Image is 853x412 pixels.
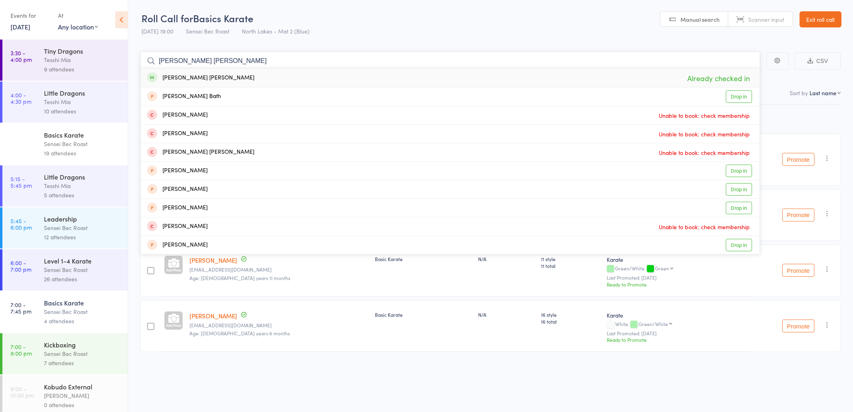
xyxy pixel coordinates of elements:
div: Basic Karate [375,311,472,318]
div: Tesshi Mia [44,55,121,65]
span: 11 total [541,262,600,269]
span: Unable to book: check membership [657,109,752,121]
div: N/A [479,311,535,318]
span: Manual search [681,15,720,23]
time: 4:00 - 4:30 pm [10,92,31,105]
a: 7:00 -7:45 pmBasics KarateSensei Bec Roast4 attendees [2,291,128,333]
label: Sort by [790,89,808,97]
button: Promote [782,320,815,333]
span: Sensei Bec Roast [186,27,229,35]
time: 9:00 - 10:00 pm [10,385,34,398]
small: prwallace3@gmail.com [189,322,368,328]
div: 5 attendees [44,190,121,200]
div: 19 attendees [44,148,121,158]
div: Last name [810,89,837,97]
span: Age: [DEMOGRAPHIC_DATA] years 6 months [189,330,290,337]
button: Promote [782,264,815,277]
div: Kobudo External [44,382,121,391]
div: [PERSON_NAME] [PERSON_NAME] [147,148,254,157]
a: 5:15 -5:45 pmLittle DragonsTesshi Mia5 attendees [2,165,128,207]
span: Scanner input [749,15,785,23]
time: 5:15 - 5:45 pm [10,176,32,188]
a: Drop in [726,183,752,196]
span: North Lakes - Mat 2 (Blue) [242,27,310,35]
div: 10 attendees [44,107,121,116]
div: [PERSON_NAME] [147,166,208,176]
div: [PERSON_NAME] [147,222,208,231]
div: Sensei Bec Roast [44,223,121,232]
a: 4:30 -5:15 pmBasics KarateSensei Bec Roast19 attendees [2,123,128,165]
div: Green/White [607,266,748,272]
time: 6:00 - 7:00 pm [10,259,31,272]
a: 5:45 -6:00 pmLeadershipSensei Bec Roast12 attendees [2,207,128,249]
div: [PERSON_NAME] [44,391,121,400]
div: Basics Karate [44,130,121,139]
a: Exit roll call [800,11,842,27]
div: Kickboxing [44,340,121,349]
div: Any location [58,22,98,31]
div: Sensei Bec Roast [44,307,121,316]
div: Green [655,266,670,271]
span: Age: [DEMOGRAPHIC_DATA] years 11 months [189,274,290,281]
div: [PERSON_NAME] [147,185,208,194]
a: 7:00 -8:00 pmKickboxingSensei Bec Roast7 attendees [2,333,128,374]
div: Tesshi Mia [44,181,121,190]
div: Little Dragons [44,88,121,97]
button: CSV [795,52,841,70]
button: Promote [782,153,815,166]
div: 4 attendees [44,316,121,326]
div: [PERSON_NAME] [PERSON_NAME] [147,73,254,83]
span: Basics Karate [193,11,253,25]
div: 12 attendees [44,232,121,242]
div: Karate [607,255,748,264]
div: Little Dragons [44,172,121,181]
div: Tiny Dragons [44,46,121,55]
div: 9 attendees [44,65,121,74]
div: Level 1-4 Karate [44,256,121,265]
span: Unable to book: check membership [657,146,752,159]
div: [PERSON_NAME] Bath [147,92,221,101]
a: [PERSON_NAME] [189,312,237,320]
div: N/A [479,255,535,262]
div: Karate [607,311,748,319]
a: Drop in [726,202,752,214]
div: [PERSON_NAME] [147,203,208,213]
a: [PERSON_NAME] [189,256,237,264]
div: Sensei Bec Roast [44,265,121,274]
a: 3:30 -4:00 pmTiny DragonsTesshi Mia9 attendees [2,40,128,81]
div: Basic Karate [375,255,472,262]
a: Drop in [726,165,752,177]
time: 7:00 - 7:45 pm [10,301,31,314]
div: [PERSON_NAME] [147,129,208,138]
a: Drop in [726,239,752,251]
a: 4:00 -4:30 pmLittle DragonsTesshi Mia10 attendees [2,82,128,123]
div: Tesshi Mia [44,97,121,107]
a: [DATE] [10,22,30,31]
div: Ready to Promote [607,336,748,343]
time: 5:45 - 6:00 pm [10,218,32,230]
div: White [607,321,748,328]
small: rjtaylor3312@hotmail.com [189,267,368,272]
span: Unable to book: check membership [657,221,752,233]
div: Sensei Bec Roast [44,139,121,148]
button: Promote [782,209,815,222]
div: 0 attendees [44,400,121,410]
span: 11 style [541,255,600,262]
small: Last Promoted: [DATE] [607,330,748,336]
div: At [58,9,98,22]
span: 16 total [541,318,600,325]
a: Drop in [726,90,752,103]
div: 26 attendees [44,274,121,284]
div: Green/White [639,321,668,326]
div: Events for [10,9,50,22]
input: Search by name [140,52,760,70]
span: [DATE] 19:00 [141,27,173,35]
small: Last Promoted: [DATE] [607,275,748,280]
div: 7 attendees [44,358,121,368]
div: Basics Karate [44,298,121,307]
div: Leadership [44,214,121,223]
div: Ready to Promote [607,281,748,288]
span: 16 style [541,311,600,318]
span: Already checked in [686,71,752,85]
div: [PERSON_NAME] [147,241,208,250]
